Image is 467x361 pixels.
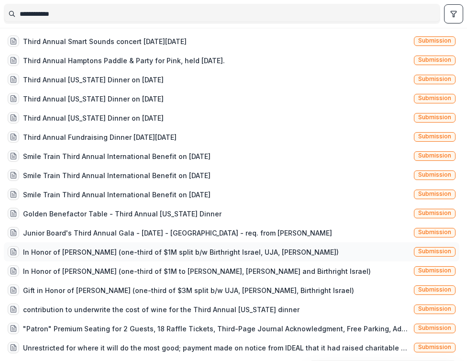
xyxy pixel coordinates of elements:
span: Submission [418,37,451,44]
span: Submission [418,56,451,63]
div: Golden Benefactor Table - Third Annual [US_STATE] Dinner [23,209,222,219]
span: Submission [418,133,451,140]
div: In Honor of [PERSON_NAME] (one-third of $1M split b/w Birthright Israel, UJA, [PERSON_NAME]) [23,247,339,257]
span: Submission [418,344,451,350]
span: Submission [418,95,451,102]
span: Submission [418,191,451,197]
div: Third Annual [US_STATE] Dinner on [DATE] [23,94,164,104]
span: Submission [418,267,451,274]
span: Submission [418,114,451,121]
div: Third Annual [US_STATE] Dinner on [DATE] [23,75,164,85]
span: Submission [418,76,451,82]
div: Gift in Honor of [PERSON_NAME] (one-third of $3M split b/w UJA, [PERSON_NAME], Birthright Israel) [23,285,354,295]
div: contribution to underwrite the cost of wine for the Third Annual [US_STATE] dinner [23,305,300,315]
div: "Patron" Premium Seating for 2 Guests, 18 Raffle Tickets, Third-Page Journal Acknowledgment, Free... [23,324,410,334]
div: Smile Train Third Annual International Benefit on [DATE] [23,190,211,200]
div: Smile Train Third Annual International Benefit on [DATE] [23,151,211,161]
div: Unrestricted for where it will do the most good; payment made on notice from IDEAL that it had ra... [23,343,410,353]
span: Submission [418,325,451,331]
div: Smile Train Third Annual International Benefit on [DATE] [23,170,211,180]
div: In Honor of [PERSON_NAME] (one-third of $1M to [PERSON_NAME], [PERSON_NAME] and Birthright Israel) [23,266,371,276]
span: Submission [418,286,451,293]
div: Third Annual Smart Sounds concert [DATE][DATE] [23,36,187,46]
span: Submission [418,229,451,236]
div: Third Annual [US_STATE] Dinner on [DATE] [23,113,164,123]
span: Submission [418,210,451,216]
span: Submission [418,171,451,178]
div: Junior Board's Third Annual Gala - [DATE] - [GEOGRAPHIC_DATA] - req. from [PERSON_NAME] [23,228,332,238]
button: toggle filters [444,4,463,23]
span: Submission [418,248,451,255]
div: Third Annual Fundraising Dinner [DATE][DATE] [23,132,177,142]
span: Submission [418,152,451,159]
span: Submission [418,305,451,312]
div: Third Annual Hamptons Paddle & Party for Pink, held [DATE]. [23,56,225,66]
